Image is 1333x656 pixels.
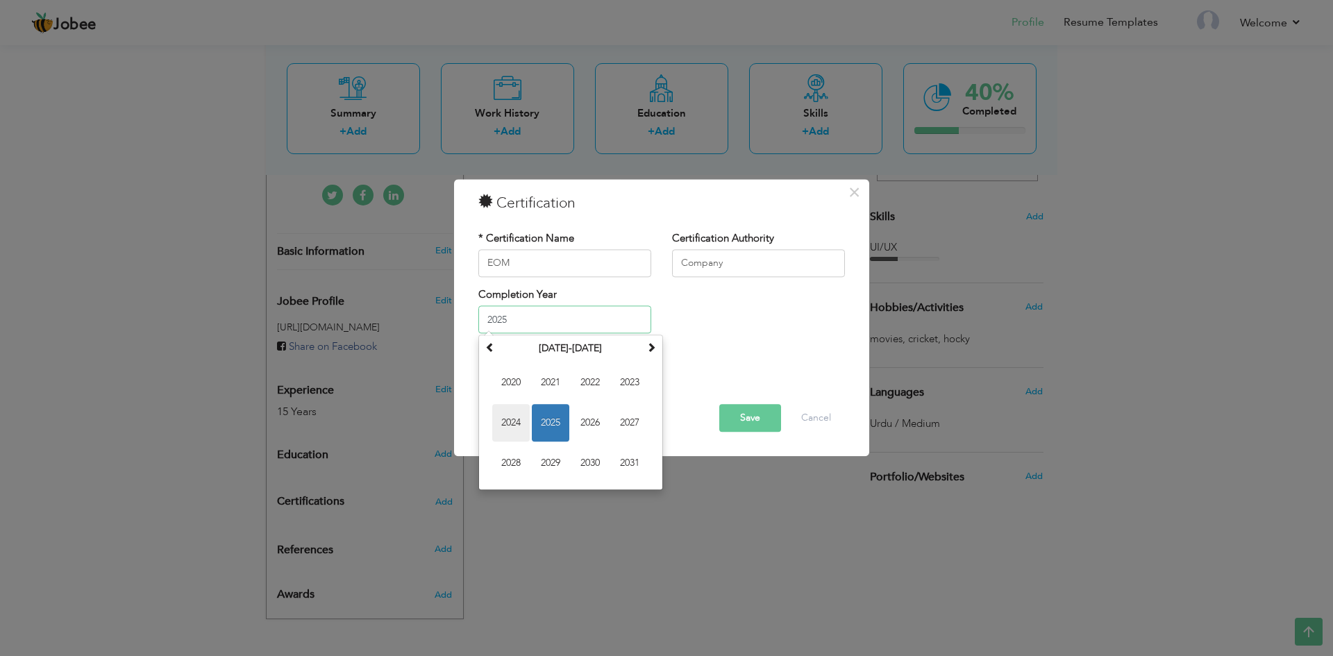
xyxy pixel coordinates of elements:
[532,445,569,482] span: 2029
[532,405,569,442] span: 2025
[611,364,648,402] span: 2023
[571,364,609,402] span: 2022
[719,404,781,432] button: Save
[485,343,495,353] span: Previous Decade
[532,364,569,402] span: 2021
[571,445,609,482] span: 2030
[848,180,860,205] span: ×
[492,405,530,442] span: 2024
[787,404,845,432] button: Cancel
[498,339,643,360] th: Select Decade
[844,181,866,203] button: Close
[478,193,845,214] h3: Certification
[478,287,557,302] label: Completion Year
[492,364,530,402] span: 2020
[611,405,648,442] span: 2027
[672,231,774,246] label: Certification Authority
[611,445,648,482] span: 2031
[478,231,574,246] label: * Certification Name
[571,405,609,442] span: 2026
[646,343,656,353] span: Next Decade
[492,445,530,482] span: 2028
